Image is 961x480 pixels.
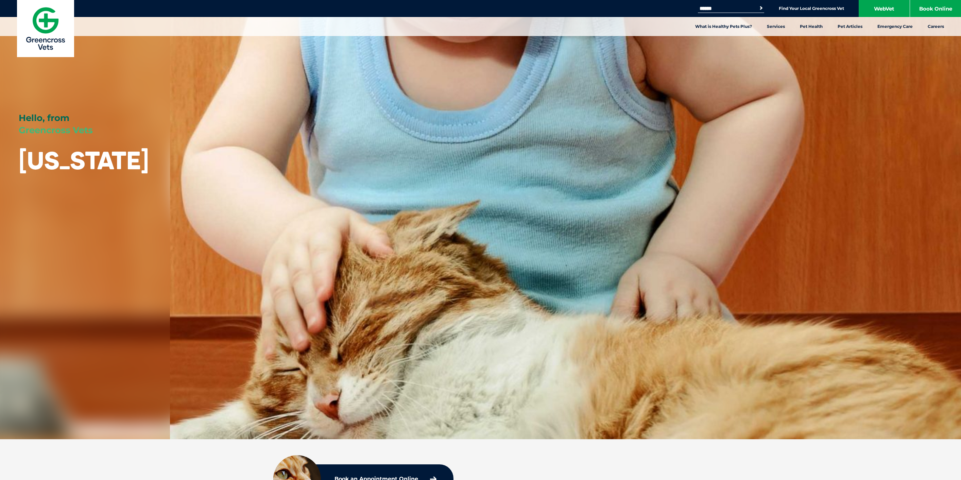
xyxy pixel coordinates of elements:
[920,17,951,36] a: Careers
[19,147,149,174] h1: [US_STATE]
[688,17,759,36] a: What is Healthy Pets Plus?
[759,17,792,36] a: Services
[19,113,69,123] span: Hello, from
[19,125,93,136] span: Greencross Vets
[792,17,830,36] a: Pet Health
[870,17,920,36] a: Emergency Care
[830,17,870,36] a: Pet Articles
[758,5,765,12] button: Search
[779,6,844,11] a: Find Your Local Greencross Vet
